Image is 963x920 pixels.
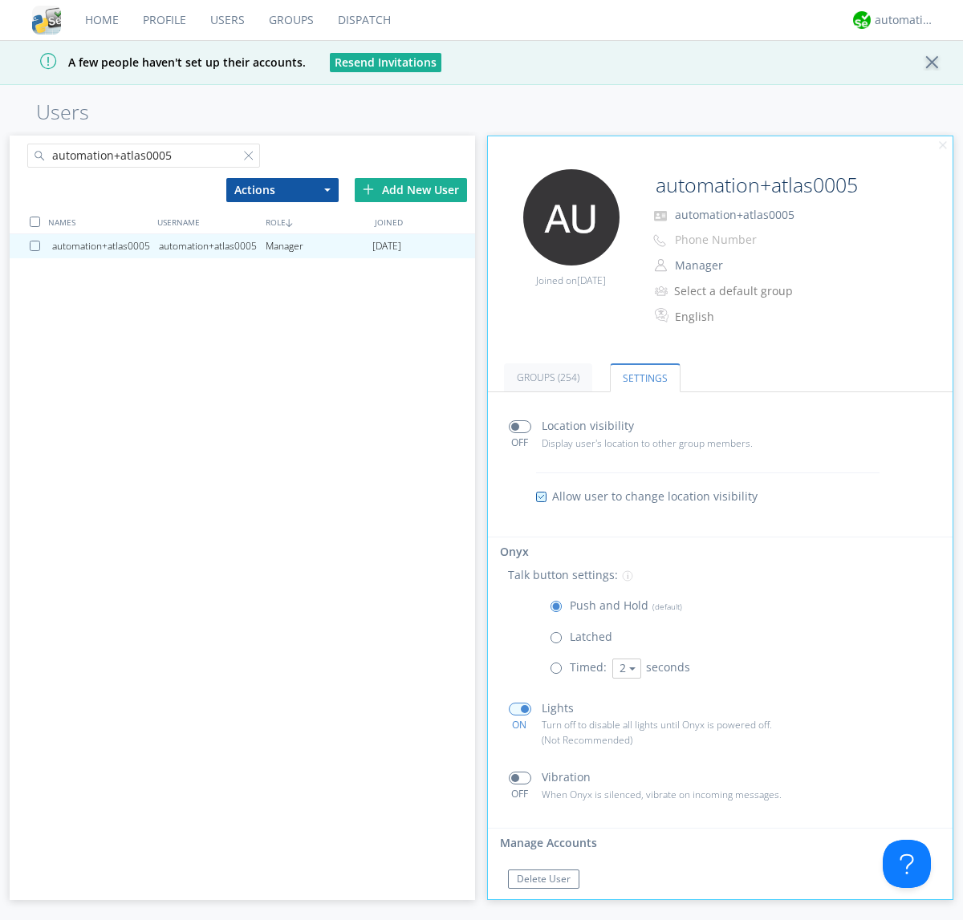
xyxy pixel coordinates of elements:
input: Search users [27,144,260,168]
a: automation+atlas0005automation+atlas0005Manager[DATE] [10,234,475,258]
p: Lights [542,699,574,717]
img: In groups with Translation enabled, this user's messages will be automatically translated to and ... [655,306,671,325]
span: Joined on [536,274,606,287]
img: person-outline.svg [655,259,667,272]
div: Manager [266,234,372,258]
p: (Not Recommended) [542,732,808,748]
span: automation+atlas0005 [675,207,794,222]
div: NAMES [44,210,152,233]
p: Timed: [570,659,607,676]
p: Talk button settings: [508,566,618,584]
img: icon-alert-users-thin-outline.svg [655,280,670,302]
div: OFF [502,436,538,449]
p: Display user's location to other group members. [542,436,808,451]
div: Select a default group [674,283,808,299]
img: cddb5a64eb264b2086981ab96f4c1ba7 [32,6,61,34]
img: plus.svg [363,184,374,195]
span: [DATE] [372,234,401,258]
button: Delete User [508,869,579,889]
div: automation+atlas0005 [159,234,266,258]
img: cancel.svg [937,140,949,152]
div: Add New User [355,178,467,202]
button: Resend Invitations [330,53,441,72]
div: ON [502,718,538,732]
p: When Onyx is silenced, vibrate on incoming messages. [542,787,808,802]
img: phone-outline.svg [653,234,666,247]
p: Push and Hold [570,597,682,614]
p: Location visibility [542,417,634,435]
button: Actions [226,178,339,202]
p: Turn off to disable all lights until Onyx is powered off. [542,717,808,732]
span: Allow user to change location visibility [552,488,758,505]
div: JOINED [371,210,479,233]
div: ROLE [262,210,370,233]
a: Settings [610,363,681,392]
div: USERNAME [153,210,262,233]
button: Manager [669,254,830,277]
div: automation+atlas [875,12,935,28]
span: A few people haven't set up their accounts. [12,55,306,70]
div: OFF [502,787,538,800]
span: seconds [646,659,690,675]
img: d2d01cd9b4174d08988066c6d424eccd [853,11,871,29]
button: 2 [612,659,641,679]
p: Vibration [542,768,591,786]
p: Latched [570,628,612,646]
div: automation+atlas0005 [52,234,159,258]
img: 373638.png [523,169,620,265]
iframe: Toggle Customer Support [883,840,931,888]
div: English [675,309,809,325]
a: Groups (254) [504,363,592,391]
span: (default) [648,601,682,612]
input: Name [649,169,908,201]
span: [DATE] [577,274,606,287]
